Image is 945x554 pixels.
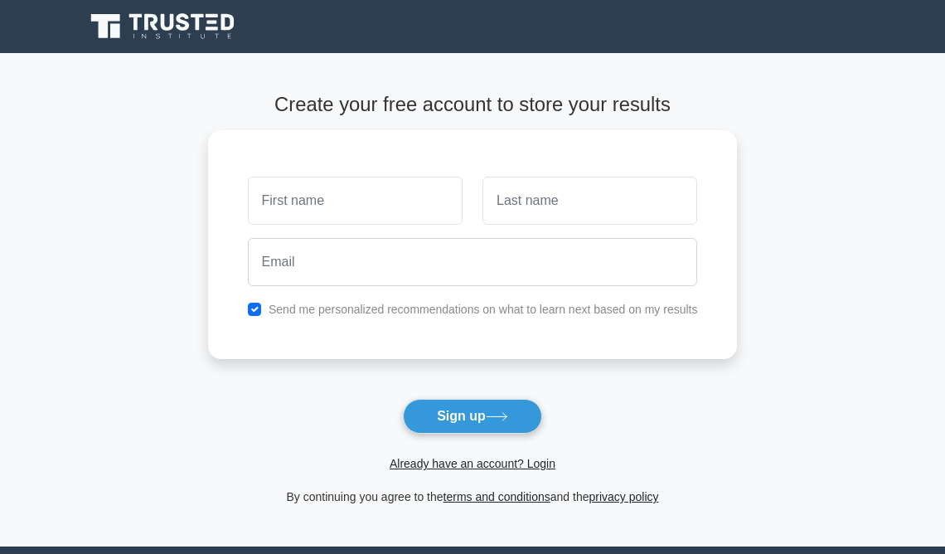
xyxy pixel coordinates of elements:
[198,487,748,507] div: By continuing you agree to the and the
[269,303,698,316] label: Send me personalized recommendations on what to learn next based on my results
[390,457,555,470] a: Already have an account? Login
[248,177,463,225] input: First name
[403,399,542,434] button: Sign up
[589,490,659,503] a: privacy policy
[443,490,550,503] a: terms and conditions
[208,93,738,117] h4: Create your free account to store your results
[248,238,698,286] input: Email
[482,177,697,225] input: Last name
